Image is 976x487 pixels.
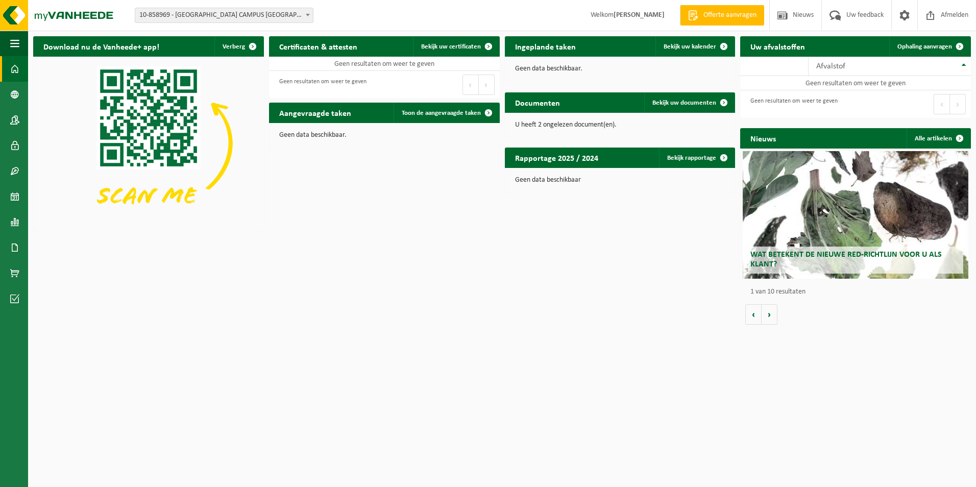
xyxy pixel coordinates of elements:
[135,8,313,22] span: 10-858969 - ARTEVELDEHOGESCHOOL CAMPUS KATTENBERG - GENT
[889,36,970,57] a: Ophaling aanvragen
[269,36,368,56] h2: Certificaten & attesten
[740,128,786,148] h2: Nieuws
[505,148,608,167] h2: Rapportage 2025 / 2024
[33,57,264,230] img: Download de VHEPlus App
[664,43,716,50] span: Bekijk uw kalender
[655,36,734,57] a: Bekijk uw kalender
[950,94,966,114] button: Next
[505,92,570,112] h2: Documenten
[223,43,245,50] span: Verberg
[907,128,970,149] a: Alle artikelen
[701,10,759,20] span: Offerte aanvragen
[659,148,734,168] a: Bekijk rapportage
[934,94,950,114] button: Previous
[515,65,725,72] p: Geen data beschikbaar.
[515,177,725,184] p: Geen data beschikbaar
[33,36,169,56] h2: Download nu de Vanheede+ app!
[402,110,481,116] span: Toon de aangevraagde taken
[743,151,969,279] a: Wat betekent de nieuwe RED-richtlijn voor u als klant?
[644,92,734,113] a: Bekijk uw documenten
[750,288,966,296] p: 1 van 10 resultaten
[750,251,942,269] span: Wat betekent de nieuwe RED-richtlijn voor u als klant?
[479,75,495,95] button: Next
[680,5,764,26] a: Offerte aanvragen
[816,62,845,70] span: Afvalstof
[614,11,665,19] strong: [PERSON_NAME]
[274,74,367,96] div: Geen resultaten om weer te geven
[897,43,952,50] span: Ophaling aanvragen
[135,8,313,23] span: 10-858969 - ARTEVELDEHOGESCHOOL CAMPUS KATTENBERG - GENT
[462,75,479,95] button: Previous
[515,121,725,129] p: U heeft 2 ongelezen document(en).
[762,304,777,325] button: Volgende
[269,57,500,71] td: Geen resultaten om weer te geven
[421,43,481,50] span: Bekijk uw certificaten
[269,103,361,123] h2: Aangevraagde taken
[652,100,716,106] span: Bekijk uw documenten
[740,76,971,90] td: Geen resultaten om weer te geven
[279,132,490,139] p: Geen data beschikbaar.
[394,103,499,123] a: Toon de aangevraagde taken
[740,36,815,56] h2: Uw afvalstoffen
[505,36,586,56] h2: Ingeplande taken
[745,304,762,325] button: Vorige
[745,93,838,115] div: Geen resultaten om weer te geven
[413,36,499,57] a: Bekijk uw certificaten
[214,36,263,57] button: Verberg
